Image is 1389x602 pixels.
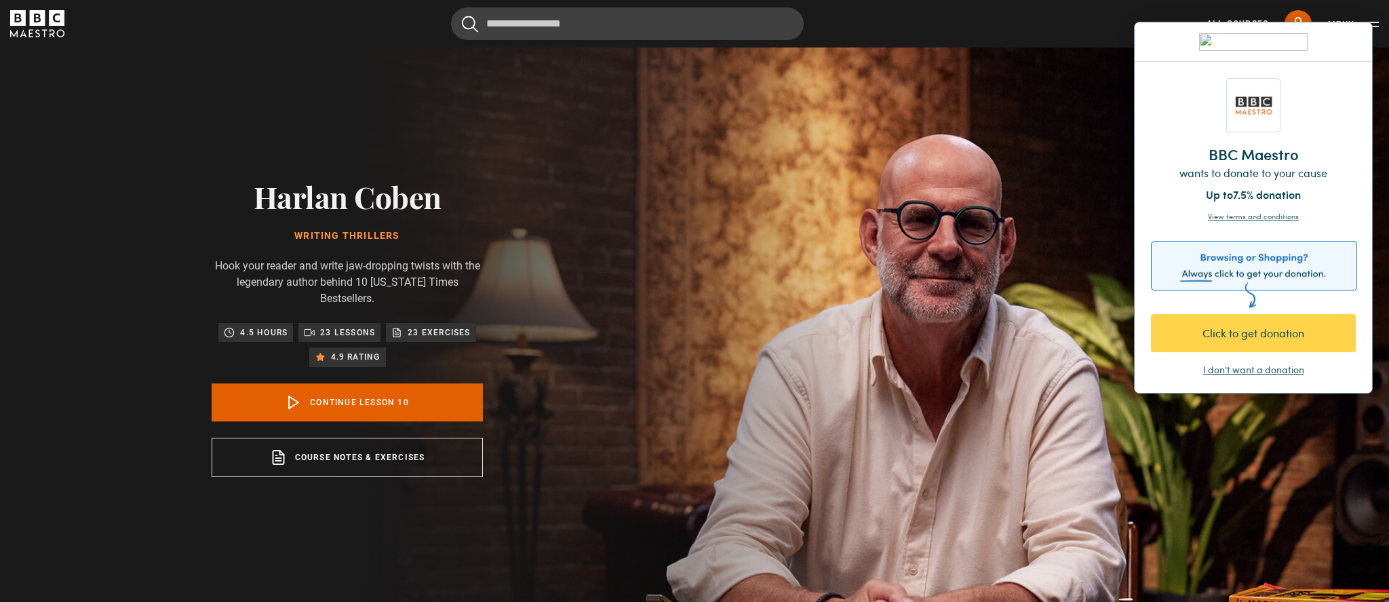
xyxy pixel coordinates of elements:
[10,10,64,37] svg: BBC Maestro
[1328,18,1379,31] button: Toggle navigation
[1207,18,1268,30] a: All Courses
[331,350,380,364] p: 4.9 rating
[451,7,804,40] input: Search
[212,383,483,421] a: Continue lesson 10
[212,438,483,477] a: Course notes & exercises
[212,179,483,214] h2: Harlan Coben
[212,258,483,307] p: Hook your reader and write jaw-dropping twists with the legendary author behind 10 [US_STATE] Tim...
[212,231,483,242] h1: Writing Thrillers
[462,16,478,33] button: Submit the search query
[408,326,470,339] p: 23 exercises
[320,326,375,339] p: 23 lessons
[240,326,288,339] p: 4.5 hours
